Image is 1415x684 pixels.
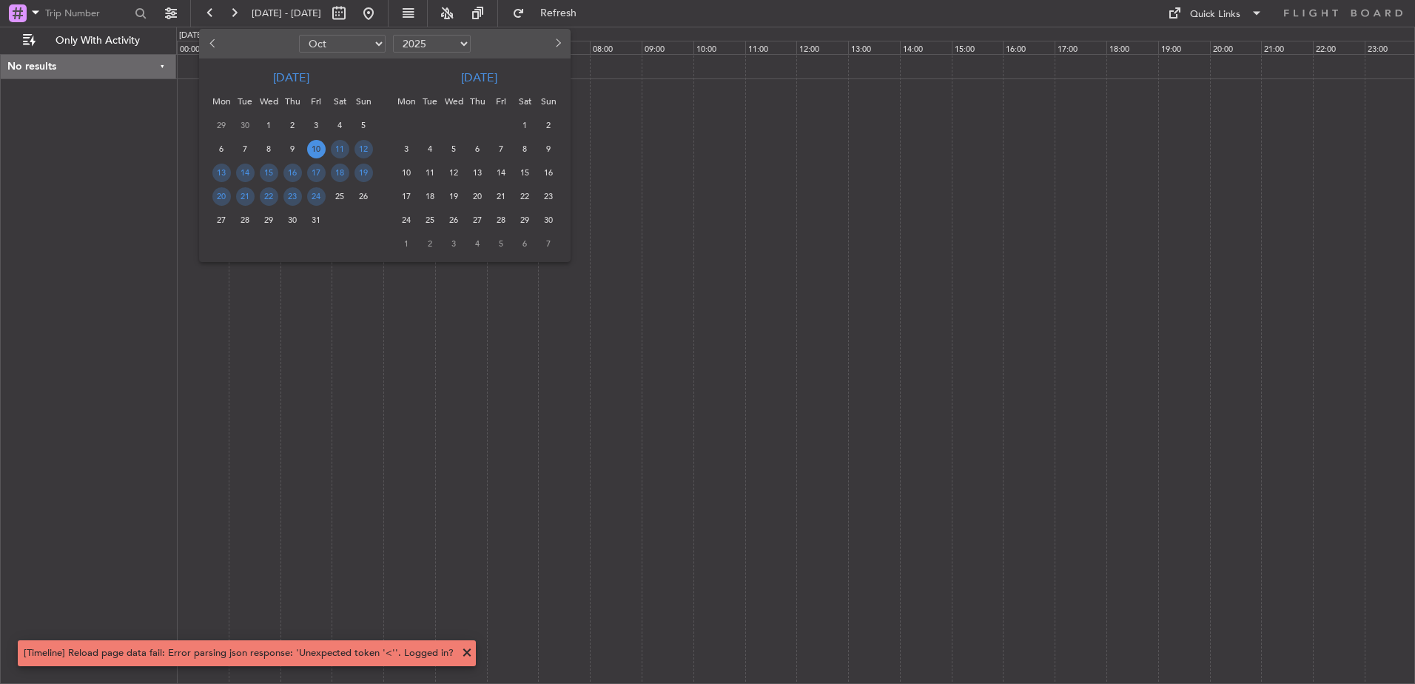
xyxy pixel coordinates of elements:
span: 25 [421,211,440,229]
div: 5-12-2025 [489,232,513,255]
div: [Timeline] Reload page data fail: Error parsing json response: 'Unexpected token '<''. Logged in? [24,646,454,661]
span: 21 [492,187,511,206]
span: 17 [307,164,326,182]
span: 24 [307,187,326,206]
span: 26 [354,187,373,206]
div: Wed [257,90,280,113]
div: Mon [394,90,418,113]
div: 2-12-2025 [418,232,442,255]
span: 5 [445,140,463,158]
div: 2-10-2025 [280,113,304,137]
div: 12-11-2025 [442,161,465,184]
div: 9-11-2025 [537,137,560,161]
div: 3-10-2025 [304,113,328,137]
span: 31 [307,211,326,229]
span: 27 [212,211,231,229]
div: 15-11-2025 [513,161,537,184]
div: Mon [209,90,233,113]
span: 3 [445,235,463,253]
div: 23-11-2025 [537,184,560,208]
span: 13 [468,164,487,182]
span: 6 [516,235,534,253]
div: 8-11-2025 [513,137,537,161]
div: 23-10-2025 [280,184,304,208]
div: 13-11-2025 [465,161,489,184]
span: 6 [468,140,487,158]
div: 11-10-2025 [328,137,352,161]
span: 4 [331,116,349,135]
span: 27 [468,211,487,229]
div: 31-10-2025 [304,208,328,232]
div: Wed [442,90,465,113]
div: 19-11-2025 [442,184,465,208]
div: 18-10-2025 [328,161,352,184]
button: Next month [549,32,565,56]
div: Fri [489,90,513,113]
div: 5-11-2025 [442,137,465,161]
div: 17-11-2025 [394,184,418,208]
span: 15 [516,164,534,182]
div: Thu [280,90,304,113]
div: 17-10-2025 [304,161,328,184]
span: 25 [331,187,349,206]
span: 8 [516,140,534,158]
div: 21-11-2025 [489,184,513,208]
div: Sat [328,90,352,113]
div: 8-10-2025 [257,137,280,161]
div: 7-11-2025 [489,137,513,161]
div: 22-10-2025 [257,184,280,208]
span: 19 [354,164,373,182]
span: 8 [260,140,278,158]
div: Sat [513,90,537,113]
span: 22 [516,187,534,206]
span: 18 [421,187,440,206]
span: 30 [236,116,255,135]
select: Select year [393,35,471,53]
span: 14 [236,164,255,182]
div: 20-11-2025 [465,184,489,208]
span: 11 [331,140,349,158]
div: 21-10-2025 [233,184,257,208]
span: 12 [354,140,373,158]
span: 10 [397,164,416,182]
div: 4-12-2025 [465,232,489,255]
span: 26 [445,211,463,229]
div: 15-10-2025 [257,161,280,184]
div: Fri [304,90,328,113]
div: Sun [537,90,560,113]
span: 23 [283,187,302,206]
div: 3-12-2025 [442,232,465,255]
span: 30 [540,211,558,229]
div: 30-10-2025 [280,208,304,232]
span: 3 [307,116,326,135]
span: 16 [540,164,558,182]
div: 7-12-2025 [537,232,560,255]
div: 14-11-2025 [489,161,513,184]
span: 30 [283,211,302,229]
span: 1 [516,116,534,135]
span: 1 [397,235,416,253]
div: 29-11-2025 [513,208,537,232]
span: 2 [283,116,302,135]
span: 28 [236,211,255,229]
div: 25-11-2025 [418,208,442,232]
span: 14 [492,164,511,182]
span: 17 [397,187,416,206]
span: 9 [283,140,302,158]
div: 16-10-2025 [280,161,304,184]
span: 2 [540,116,558,135]
div: 10-10-2025 [304,137,328,161]
span: 11 [421,164,440,182]
div: 24-11-2025 [394,208,418,232]
span: 15 [260,164,278,182]
div: 22-11-2025 [513,184,537,208]
div: 6-12-2025 [513,232,537,255]
div: 3-11-2025 [394,137,418,161]
span: 24 [397,211,416,229]
span: 4 [468,235,487,253]
span: 6 [212,140,231,158]
span: 4 [421,140,440,158]
div: 26-11-2025 [442,208,465,232]
div: 13-10-2025 [209,161,233,184]
div: 24-10-2025 [304,184,328,208]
